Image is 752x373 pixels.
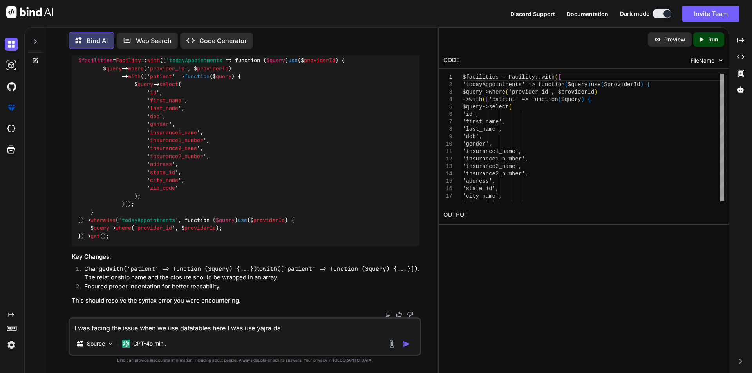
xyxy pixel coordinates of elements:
span: 'todayAppointments' => function [463,81,564,88]
span: { [587,96,591,103]
span: 'city_name', [463,193,502,199]
span: Discord Support [510,11,555,17]
span: $query [561,96,581,103]
img: premium [5,101,18,114]
div: 16 [443,185,452,193]
span: select [159,81,178,88]
span: 'last_name', [463,126,502,132]
span: city_name [150,177,178,184]
span: 'provider_id', $providerId [508,89,594,95]
img: dislike [407,311,413,317]
span: providerId [304,57,335,64]
span: query [216,73,231,80]
div: 12 [443,155,452,163]
span: use [591,81,600,88]
span: ( [558,96,561,103]
span: 'address', [463,178,495,184]
span: providerId [184,225,216,232]
span: ) [581,96,584,103]
img: settings [5,338,18,351]
div: 5 [443,103,452,111]
span: provider_id [137,225,172,232]
code: = :: ([ => function ( ) ($ ) { $ -> (' ', $ ) -> ([' ' => ($ ) { $ -> ( ' ', ' ', ' ', ' ', ' ', ... [78,56,345,240]
span: { [647,81,650,88]
code: with(['patient' => function ($query) {...}]) [263,265,418,273]
div: 1 [443,74,452,81]
span: $providerId [604,81,640,88]
span: $query [216,216,235,223]
span: $query->where [463,89,505,95]
span: use [238,216,247,223]
span: use [288,57,298,64]
span: ( [508,104,512,110]
p: Code Generator [199,36,247,45]
span: [ [558,74,561,80]
span: with [128,73,141,80]
code: with('patient' => function ($query) {...}) [109,265,257,273]
img: preview [654,36,661,43]
div: 13 [443,163,452,170]
span: 'first_name', [463,119,505,125]
img: Pick Models [107,341,114,347]
span: 'dob', [463,133,482,140]
div: 4 [443,96,452,103]
button: Invite Team [682,6,739,22]
div: 17 [443,193,452,200]
img: cloudideIcon [5,122,18,135]
span: zip_code [150,185,175,192]
img: githubDark [5,80,18,93]
p: Bind AI [87,36,108,45]
button: Documentation [567,10,608,18]
span: $facilities = Facility::with [463,74,555,80]
p: Preview [664,36,685,43]
span: $query [266,57,285,64]
span: 'state_id', [463,186,499,192]
li: Changed to . The relationship name and the closure should be wrapped in an array. [78,265,419,282]
span: Facility [116,57,141,64]
img: GPT-4o mini [122,340,130,348]
img: attachment [387,339,396,348]
span: 'insurance2_number', [463,171,528,177]
p: GPT-4o min.. [133,340,166,348]
span: last_name [150,105,178,112]
span: 'todayAppointments' [119,216,178,223]
img: chevron down [718,57,724,64]
span: ( [601,81,604,88]
span: where [116,225,131,232]
span: first_name [150,97,181,104]
span: [ [485,96,488,103]
img: darkChat [5,38,18,51]
div: 15 [443,178,452,185]
span: 'patient' => function [489,96,558,103]
li: Ensured proper indentation for better readability. [78,282,419,293]
span: with [147,57,160,64]
span: patient [150,73,172,80]
span: function [184,73,210,80]
span: 'zip_code' [463,200,495,207]
span: whereHas [90,216,116,223]
button: Discord Support [510,10,555,18]
span: where [128,65,144,72]
p: Run [708,36,718,43]
p: This should resolve the syntax error you were encountering. [72,296,419,305]
span: insurance2_number [150,153,203,160]
span: ) [640,81,643,88]
span: providerId [197,65,228,72]
span: ( [564,81,568,88]
span: Dark mode [620,10,649,18]
span: query [106,65,122,72]
span: query [94,225,109,232]
span: Documentation [567,11,608,17]
span: dob [150,113,159,120]
div: 6 [443,111,452,118]
p: Bind can provide inaccurate information, including about people. Always double-check its answers.... [69,357,421,363]
div: 14 [443,170,452,178]
img: Bind AI [6,6,53,18]
span: gender [150,121,169,128]
span: get [90,232,100,240]
span: address [150,161,172,168]
span: id [150,89,156,96]
div: CODE [443,56,460,65]
span: ->with [463,96,482,103]
span: insurance1_name [150,129,197,136]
